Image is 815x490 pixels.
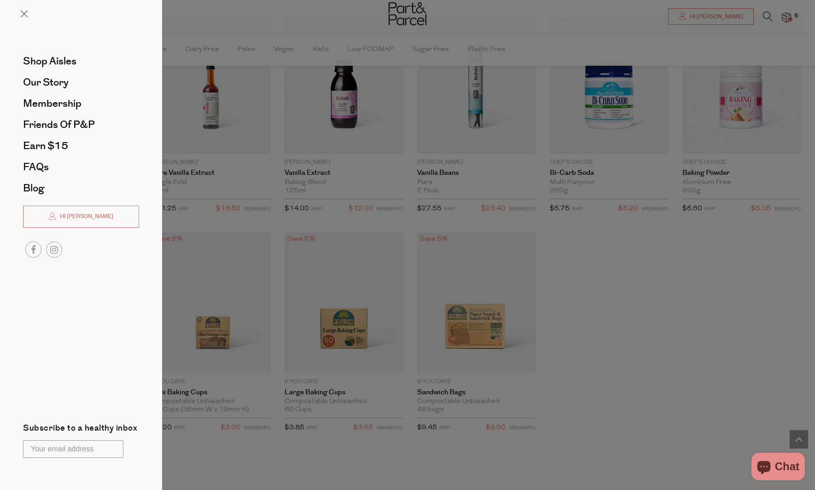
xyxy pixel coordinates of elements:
span: Our Story [23,75,69,90]
a: Hi [PERSON_NAME] [23,206,139,228]
label: Subscribe to a healthy inbox [23,424,137,436]
a: Our Story [23,77,139,87]
span: FAQs [23,160,49,174]
a: FAQs [23,162,139,172]
a: Friends of P&P [23,120,139,130]
inbox-online-store-chat: Shopify online store chat [749,453,808,483]
span: Hi [PERSON_NAME] [58,213,113,220]
span: Blog [23,181,44,196]
span: Earn $15 [23,138,68,153]
input: Your email address [23,440,123,458]
a: Membership [23,98,139,109]
a: Shop Aisles [23,56,139,66]
a: Earn $15 [23,141,139,151]
a: Blog [23,183,139,193]
span: Friends of P&P [23,117,95,132]
span: Membership [23,96,81,111]
span: Shop Aisles [23,54,76,69]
